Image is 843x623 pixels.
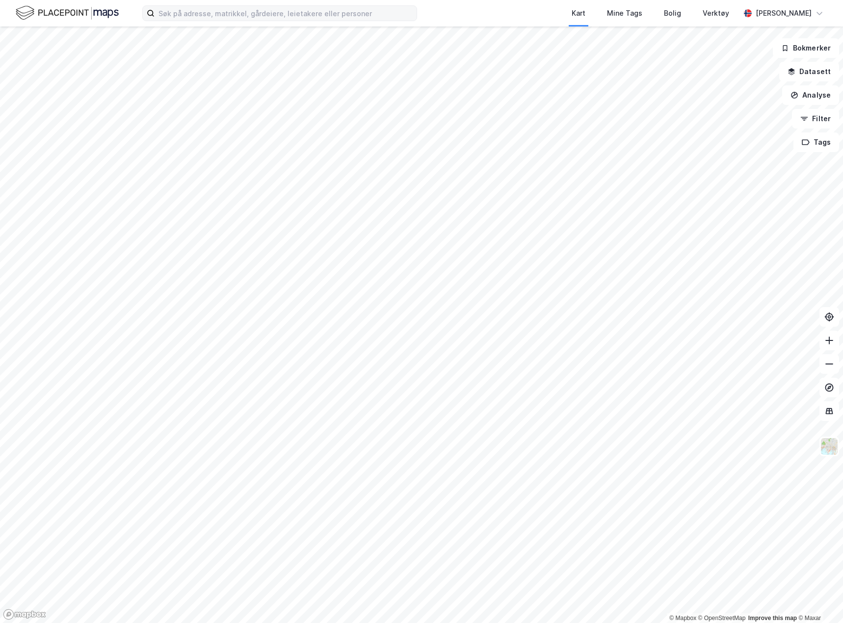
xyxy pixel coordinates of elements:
a: Mapbox homepage [3,609,46,620]
iframe: Chat Widget [794,576,843,623]
div: Mine Tags [607,7,642,19]
input: Søk på adresse, matrikkel, gårdeiere, leietakere eller personer [155,6,417,21]
a: OpenStreetMap [698,615,746,622]
img: Z [820,437,839,456]
button: Filter [792,109,839,129]
div: [PERSON_NAME] [756,7,812,19]
div: Verktøy [703,7,729,19]
a: Improve this map [748,615,797,622]
img: logo.f888ab2527a4732fd821a326f86c7f29.svg [16,4,119,22]
div: Kart [572,7,585,19]
button: Bokmerker [773,38,839,58]
div: Kontrollprogram for chat [794,576,843,623]
div: Bolig [664,7,681,19]
a: Mapbox [669,615,696,622]
button: Tags [793,132,839,152]
button: Datasett [779,62,839,81]
button: Analyse [782,85,839,105]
